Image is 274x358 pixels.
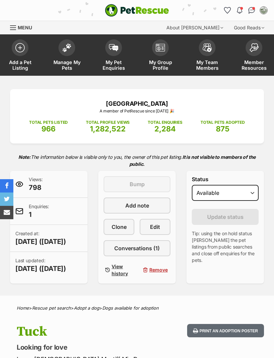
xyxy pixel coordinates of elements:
a: Home [17,305,29,311]
label: Status [192,176,259,182]
p: TOTAL PETS LISTED [29,119,68,125]
a: Manage My Pets [43,36,90,76]
p: Tip: using the on hold status [PERSON_NAME] the pet listings from public searches and close off e... [192,230,259,264]
p: Looking for love [17,343,169,352]
span: View history [112,263,132,277]
p: TOTAL PETS ADOPTED [200,119,245,125]
button: Update status [192,209,259,225]
span: 798 [29,183,43,192]
span: 2,284 [154,124,176,133]
img: member-resources-icon-8e73f808a243e03378d46382f2149f9095a855e16c252ad45f914b54edf8863c.svg [249,43,259,52]
button: My account [258,5,269,16]
button: Print an adoption poster [187,324,264,338]
a: Edit [140,219,170,235]
p: A member of PetRescue since [DATE] 🎉 [20,108,254,114]
a: PetRescue [105,4,169,17]
span: My Team Members [192,59,222,71]
p: Created at: [15,230,66,246]
span: Update status [207,213,244,221]
a: Dogs available for adoption [102,305,159,311]
span: Member Resources [239,59,269,71]
button: Bump [104,176,170,192]
a: Menu [10,21,37,33]
span: Add note [125,202,149,210]
div: About [PERSON_NAME] [162,21,228,34]
a: Add note [104,198,170,214]
h1: Tuck [17,324,169,339]
a: Favourites [222,5,233,16]
span: Manage My Pets [52,59,82,71]
a: My Group Profile [137,36,184,76]
a: View history [104,262,134,278]
img: Willow Tree Sanctuary profile pic [260,7,267,14]
button: Notifications [234,5,245,16]
span: Clone [112,223,127,231]
p: Views: [29,176,43,192]
a: My Team Members [184,36,231,76]
span: [DATE] ([DATE]) [15,264,66,273]
strong: Note: [18,154,31,160]
span: My Group Profile [145,59,175,71]
span: [DATE] ([DATE]) [15,237,66,246]
span: Remove [149,266,168,273]
img: add-pet-listing-icon-0afa8454b4691262ce3f59096e99ab1cd57d4a30225e0717b998d2c9b9846f56.svg [15,43,25,52]
img: chat-41dd97257d64d25036548639549fe6c8038ab92f7586957e7f3b1b290dea8141.svg [248,7,255,14]
button: Remove [140,262,170,278]
ul: Account quick links [222,5,269,16]
img: manage-my-pets-icon-02211641906a0b7f246fdf0571729dbe1e7629f14944591b6c1af311fb30b64b.svg [62,43,72,52]
span: 1 [29,210,49,219]
a: Conversations (1) [104,240,170,256]
span: 1,282,522 [90,124,126,133]
span: Add a Pet Listing [5,59,35,71]
a: Rescue pet search [32,305,71,311]
strong: It is not visible to members of the public. [129,154,256,167]
p: TOTAL ENQUIRIES [148,119,182,125]
p: The information below is visible only to you, the owner of this pet listing. [10,150,264,171]
p: TOTAL PROFILE VIEWS [86,119,130,125]
span: My Pet Enquiries [99,59,129,71]
span: Edit [150,223,160,231]
span: Conversations (1) [114,244,160,252]
img: logo-e224e6f780fb5917bec1dbf3a21bbac754714ae5b6737aabdf751b685950b380.svg [105,4,169,17]
img: notifications-46538b983faf8c2785f20acdc204bb7945ddae34d4c08c2a6579f10ce5e182be.svg [237,7,242,14]
p: [GEOGRAPHIC_DATA] [20,99,254,108]
span: 966 [41,124,55,133]
img: group-profile-icon-3fa3cf56718a62981997c0bc7e787c4b2cf8bcc04b72c1350f741eb67cf2f40e.svg [156,44,165,52]
p: Enquiries: [29,203,49,219]
div: Good Reads [229,21,269,34]
img: pet-enquiries-icon-7e3ad2cf08bfb03b45e93fb7055b45f3efa6380592205ae92323e6603595dc1f.svg [109,44,118,51]
a: My Pet Enquiries [90,36,137,76]
span: Menu [18,25,32,30]
span: 875 [216,124,230,133]
img: team-members-icon-5396bd8760b3fe7c0b43da4ab00e1e3bb1a5d9ba89233759b79545d2d3fc5d0d.svg [202,43,212,52]
a: Clone [104,219,134,235]
span: Bump [130,180,145,188]
a: Adopt a dog [74,305,99,311]
a: Conversations [246,5,257,16]
p: Last updated: [15,257,66,273]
